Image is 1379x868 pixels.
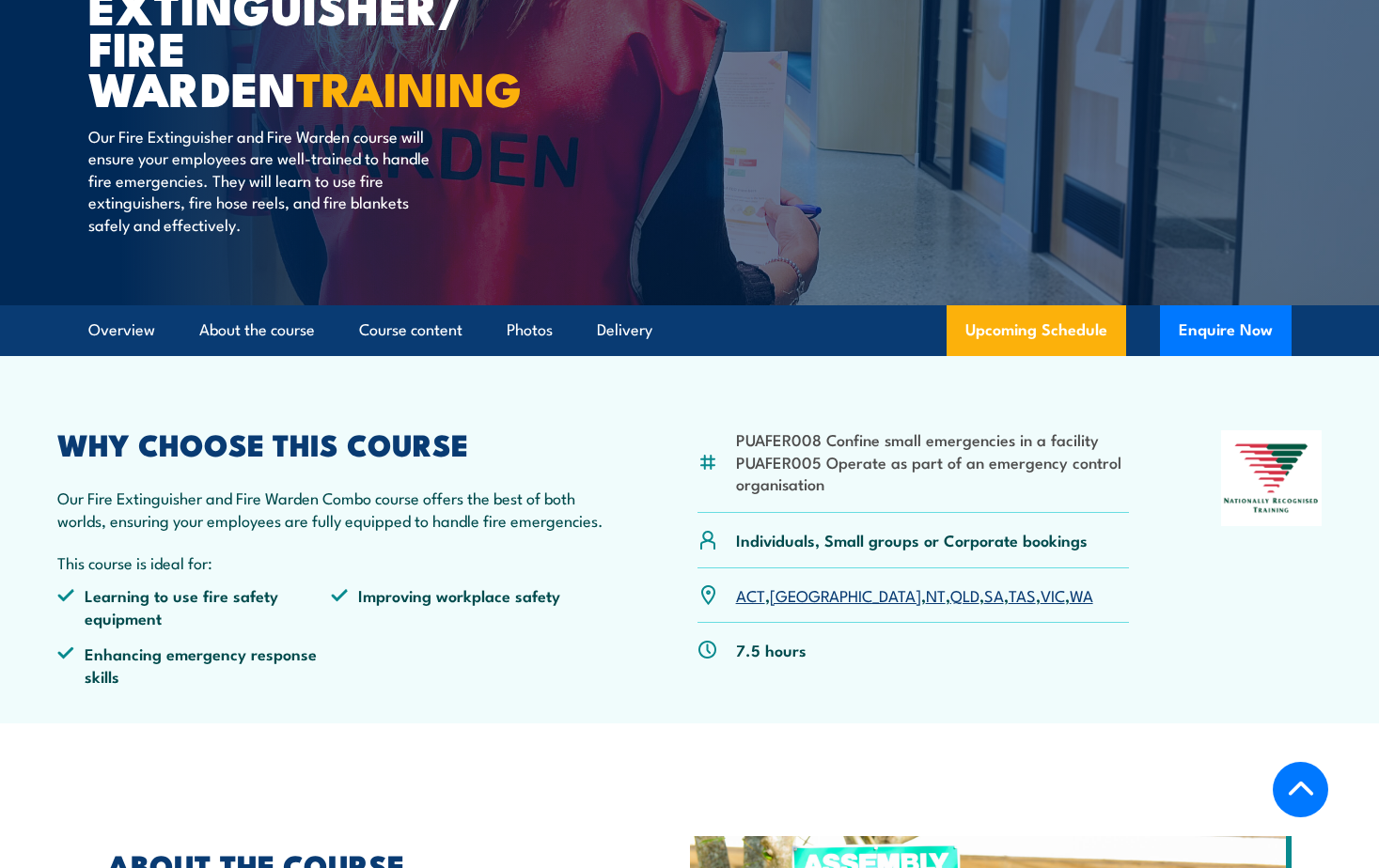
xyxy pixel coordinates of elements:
a: SA [984,583,1004,606]
a: Delivery [597,305,652,355]
p: 7.5 hours [736,639,807,660]
li: PUAFER005 Operate as part of an emergency control organisation [736,451,1130,495]
p: , , , , , , , [736,584,1093,606]
li: PUAFER008 Confine small emergencies in a facility [736,428,1130,450]
p: This course is ideal for: [57,551,606,573]
p: Our Fire Extinguisher and Fire Warden course will ensure your employees are well-trained to handl... [88,125,431,235]
button: Enquire Now [1160,305,1292,356]
a: About the course [199,305,315,355]
p: Our Fire Extinguisher and Fire Warden Combo course offers the best of both worlds, ensuring your ... [57,487,606,531]
a: QLD [950,583,979,606]
a: WA [1070,583,1093,606]
li: Improving workplace safety [331,584,605,628]
li: Enhancing emergency response skills [57,643,332,687]
a: Course content [359,305,462,355]
strong: TRAINING [296,51,522,123]
a: Upcoming Schedule [947,305,1126,356]
img: Nationally Recognised Training logo. [1221,430,1323,526]
a: ACT [736,583,765,606]
a: TAS [1009,583,1036,606]
a: Overview [88,305,155,355]
h2: WHY CHOOSE THIS COURSE [57,430,606,457]
a: [GEOGRAPHIC_DATA] [770,583,921,606]
a: Photos [507,305,553,355]
a: NT [926,583,946,606]
p: Individuals, Small groups or Corporate bookings [736,529,1088,550]
a: VIC [1041,583,1065,606]
li: Learning to use fire safety equipment [57,584,332,628]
